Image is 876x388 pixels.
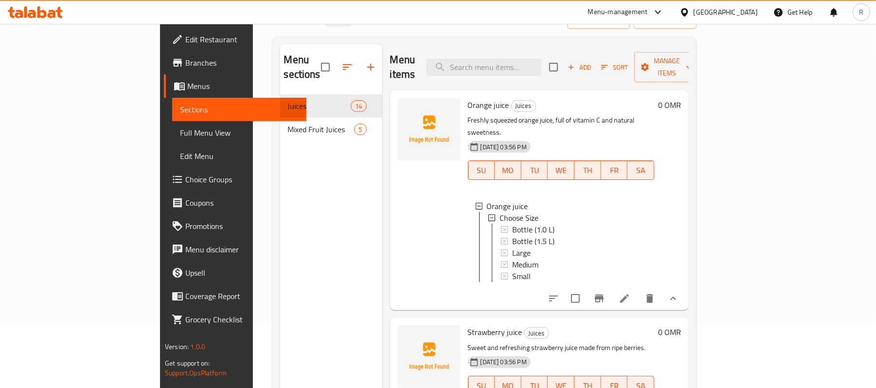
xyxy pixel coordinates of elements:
[164,214,306,238] a: Promotions
[351,102,366,111] span: 14
[288,100,351,112] span: Juices
[566,62,592,73] span: Add
[185,244,299,255] span: Menu disclaimer
[694,7,758,18] div: [GEOGRAPHIC_DATA]
[164,191,306,214] a: Coupons
[315,57,336,77] span: Select all sections
[468,160,495,180] button: SU
[859,7,863,18] span: R
[336,55,359,79] span: Sort sections
[495,160,521,180] button: MO
[627,160,654,180] button: SA
[398,98,460,160] img: Orange juice
[525,328,549,339] span: Juices
[468,114,654,139] p: Freshly squeezed orange juice, full of vitamin C and natural sweetness.
[468,342,654,354] p: Sweet and refreshing strawberry juice made from ripe berries.
[164,168,306,191] a: Choice Groups
[164,51,306,74] a: Branches
[499,163,518,177] span: MO
[472,163,491,177] span: SU
[564,60,595,75] button: Add
[642,14,689,26] span: export
[524,327,549,339] div: Juices
[165,340,189,353] span: Version:
[512,235,554,247] span: Bottle (1.5 L)
[180,150,299,162] span: Edit Menu
[601,160,628,180] button: FR
[578,163,597,177] span: TH
[180,127,299,139] span: Full Menu View
[642,55,692,79] span: Manage items
[477,357,531,367] span: [DATE] 03:56 PM
[487,200,528,212] span: Orange juice
[619,293,630,304] a: Edit menu item
[631,163,650,177] span: SA
[605,163,624,177] span: FR
[351,100,366,112] div: items
[638,287,661,310] button: delete
[164,74,306,98] a: Menus
[354,123,366,135] div: items
[521,160,548,180] button: TU
[477,142,531,152] span: [DATE] 03:56 PM
[164,28,306,51] a: Edit Restaurant
[172,98,306,121] a: Sections
[288,123,355,135] span: Mixed Fruit Juices
[595,60,634,75] span: Sort items
[164,308,306,331] a: Grocery Checklist
[164,284,306,308] a: Coverage Report
[575,14,622,26] span: import
[599,60,630,75] button: Sort
[601,62,628,73] span: Sort
[185,220,299,232] span: Promotions
[165,357,210,370] span: Get support on:
[398,325,460,388] img: Strawberry juice
[185,197,299,209] span: Coupons
[164,238,306,261] a: Menu disclaimer
[512,247,531,259] span: Large
[525,163,544,177] span: TU
[512,270,531,282] span: Small
[172,144,306,168] a: Edit Menu
[172,121,306,144] a: Full Menu View
[658,325,681,339] h6: 0 OMR
[185,314,299,325] span: Grocery Checklist
[280,94,382,118] div: Juices14
[185,174,299,185] span: Choice Groups
[359,55,382,79] button: Add section
[548,160,574,180] button: WE
[427,59,541,76] input: search
[574,160,601,180] button: TH
[511,100,536,112] div: Juices
[588,6,648,18] div: Menu-management
[552,163,571,177] span: WE
[185,290,299,302] span: Coverage Report
[543,57,564,77] span: Select section
[190,340,205,353] span: 1.0.0
[185,57,299,69] span: Branches
[390,53,415,82] h2: Menu items
[512,100,536,111] span: Juices
[565,288,586,309] span: Select to update
[512,224,554,235] span: Bottle (1.0 L)
[164,261,306,284] a: Upsell
[542,287,565,310] button: sort-choices
[180,104,299,115] span: Sections
[500,212,538,224] span: Choose Size
[355,125,366,134] span: 5
[667,293,679,304] svg: Show Choices
[658,98,681,112] h6: 0 OMR
[468,98,509,112] span: Orange juice
[187,80,299,92] span: Menus
[185,267,299,279] span: Upsell
[280,90,382,145] nav: Menu sections
[512,259,538,270] span: Medium
[280,118,382,141] div: Mixed Fruit Juices5
[165,367,227,379] a: Support.OpsPlatform
[564,60,595,75] span: Add item
[185,34,299,45] span: Edit Restaurant
[634,52,699,82] button: Manage items
[588,287,611,310] button: Branch-specific-item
